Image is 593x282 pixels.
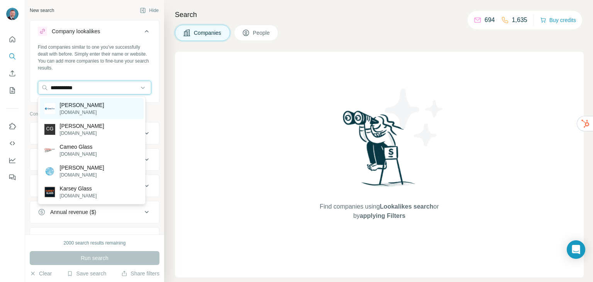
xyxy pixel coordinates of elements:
[6,66,19,80] button: Enrich CSV
[121,270,159,277] button: Share filters
[6,83,19,97] button: My lists
[60,143,97,151] p: Cameo Glass
[6,119,19,133] button: Use Surfe on LinkedIn
[60,192,97,199] p: [DOMAIN_NAME]
[540,15,576,25] button: Buy credits
[60,172,104,178] p: [DOMAIN_NAME]
[567,240,585,259] div: Open Intercom Messenger
[380,83,449,152] img: Surfe Illustration - Stars
[44,124,55,135] img: Cathy Glass
[194,29,222,37] span: Companies
[485,15,495,25] p: 694
[6,170,19,184] button: Feedback
[67,270,106,277] button: Save search
[60,122,104,130] p: [PERSON_NAME]
[44,145,55,156] img: Cameo Glass
[30,229,159,248] button: Employees (size)
[60,164,104,172] p: [PERSON_NAME]
[175,9,584,20] h4: Search
[38,44,151,71] div: Find companies similar to one you've successfully dealt with before. Simply enter their name or w...
[30,124,159,143] button: Company
[30,270,52,277] button: Clear
[360,212,405,219] span: applying Filters
[50,208,96,216] div: Annual revenue ($)
[30,7,54,14] div: New search
[60,109,104,116] p: [DOMAIN_NAME]
[30,110,159,117] p: Company information
[253,29,271,37] span: People
[512,15,527,25] p: 1,635
[134,5,164,16] button: Hide
[44,103,55,114] img: Carey Glass
[317,202,441,221] span: Find companies using or by
[380,203,434,210] span: Lookalikes search
[60,101,104,109] p: [PERSON_NAME]
[44,187,55,197] img: Karsey Glass
[64,240,126,246] div: 2000 search results remaining
[6,32,19,46] button: Quick start
[339,109,420,195] img: Surfe Illustration - Woman searching with binoculars
[30,22,159,44] button: Company lookalikes
[60,185,97,192] p: Karsey Glass
[52,27,100,35] div: Company lookalikes
[30,203,159,221] button: Annual revenue ($)
[6,8,19,20] img: Avatar
[30,150,159,169] button: Industry
[60,151,97,158] p: [DOMAIN_NAME]
[60,130,104,137] p: [DOMAIN_NAME]
[44,166,55,177] img: Lacey Glass
[30,177,159,195] button: HQ location
[6,49,19,63] button: Search
[6,153,19,167] button: Dashboard
[6,136,19,150] button: Use Surfe API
